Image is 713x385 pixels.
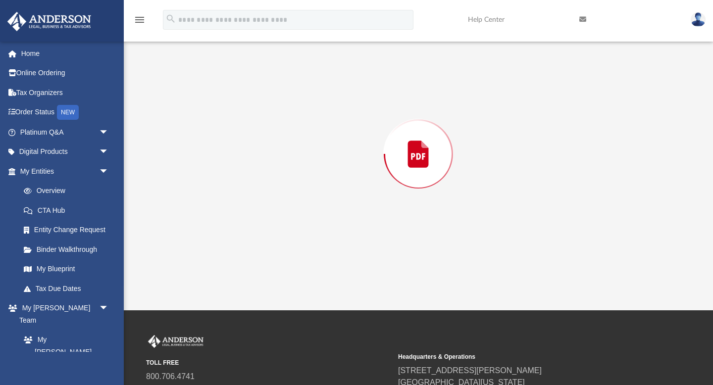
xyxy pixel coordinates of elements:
[99,161,119,182] span: arrow_drop_down
[14,240,124,259] a: Binder Walkthrough
[14,259,119,279] a: My Blueprint
[7,102,124,123] a: Order StatusNEW
[134,19,146,26] a: menu
[146,358,391,367] small: TOLL FREE
[4,12,94,31] img: Anderson Advisors Platinum Portal
[7,63,124,83] a: Online Ordering
[146,372,195,381] a: 800.706.4741
[153,0,684,282] div: Preview
[14,330,114,374] a: My [PERSON_NAME] Team
[398,366,542,375] a: [STREET_ADDRESS][PERSON_NAME]
[14,279,124,298] a: Tax Due Dates
[99,142,119,162] span: arrow_drop_down
[57,105,79,120] div: NEW
[7,142,124,162] a: Digital Productsarrow_drop_down
[7,83,124,102] a: Tax Organizers
[165,13,176,24] i: search
[7,298,119,330] a: My [PERSON_NAME] Teamarrow_drop_down
[7,161,124,181] a: My Entitiesarrow_drop_down
[99,122,119,143] span: arrow_drop_down
[14,181,124,201] a: Overview
[14,200,124,220] a: CTA Hub
[134,14,146,26] i: menu
[99,298,119,319] span: arrow_drop_down
[398,352,643,361] small: Headquarters & Operations
[691,12,706,27] img: User Pic
[14,220,124,240] a: Entity Change Request
[7,44,124,63] a: Home
[7,122,124,142] a: Platinum Q&Aarrow_drop_down
[146,335,205,348] img: Anderson Advisors Platinum Portal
